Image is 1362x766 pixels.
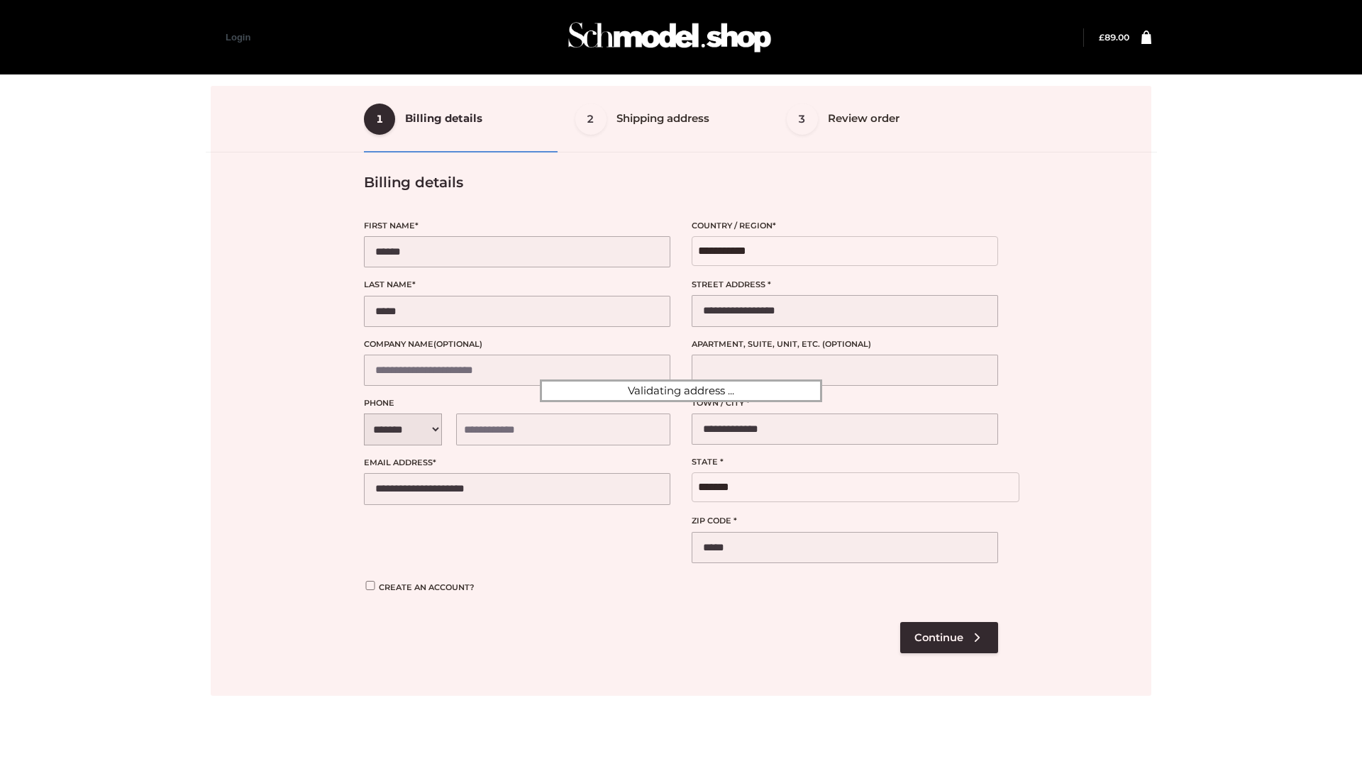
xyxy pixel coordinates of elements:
bdi: 89.00 [1099,32,1129,43]
span: £ [1099,32,1104,43]
a: Login [226,32,250,43]
img: Schmodel Admin 964 [563,9,776,65]
a: £89.00 [1099,32,1129,43]
div: Validating address ... [540,379,822,402]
